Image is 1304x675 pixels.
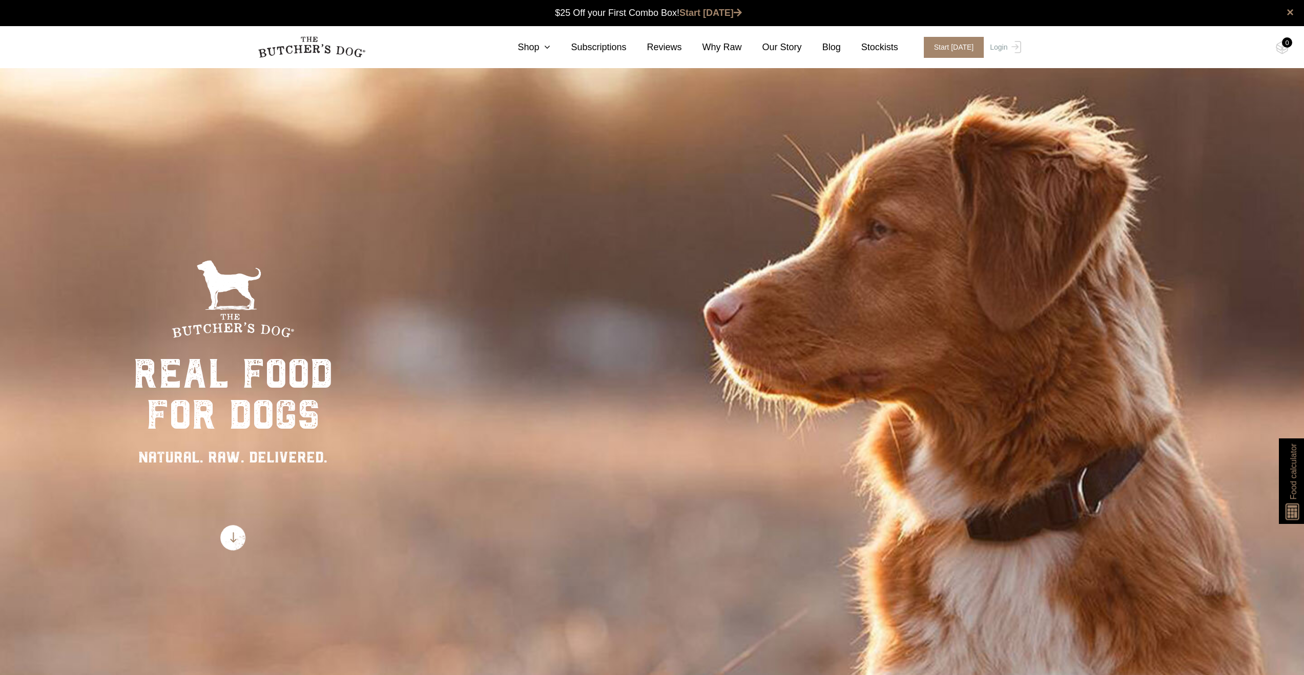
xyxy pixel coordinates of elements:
[133,353,333,435] div: real food for dogs
[914,37,988,58] a: Start [DATE]
[550,40,626,54] a: Subscriptions
[742,40,802,54] a: Our Story
[497,40,550,54] a: Shop
[841,40,898,54] a: Stockists
[1287,6,1294,18] a: close
[1276,41,1289,54] img: TBD_Cart-Empty.png
[133,446,333,469] div: NATURAL. RAW. DELIVERED.
[679,8,742,18] a: Start [DATE]
[1282,37,1292,48] div: 0
[627,40,682,54] a: Reviews
[802,40,841,54] a: Blog
[682,40,742,54] a: Why Raw
[987,37,1021,58] a: Login
[924,37,984,58] span: Start [DATE]
[1287,444,1299,499] span: Food calculator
